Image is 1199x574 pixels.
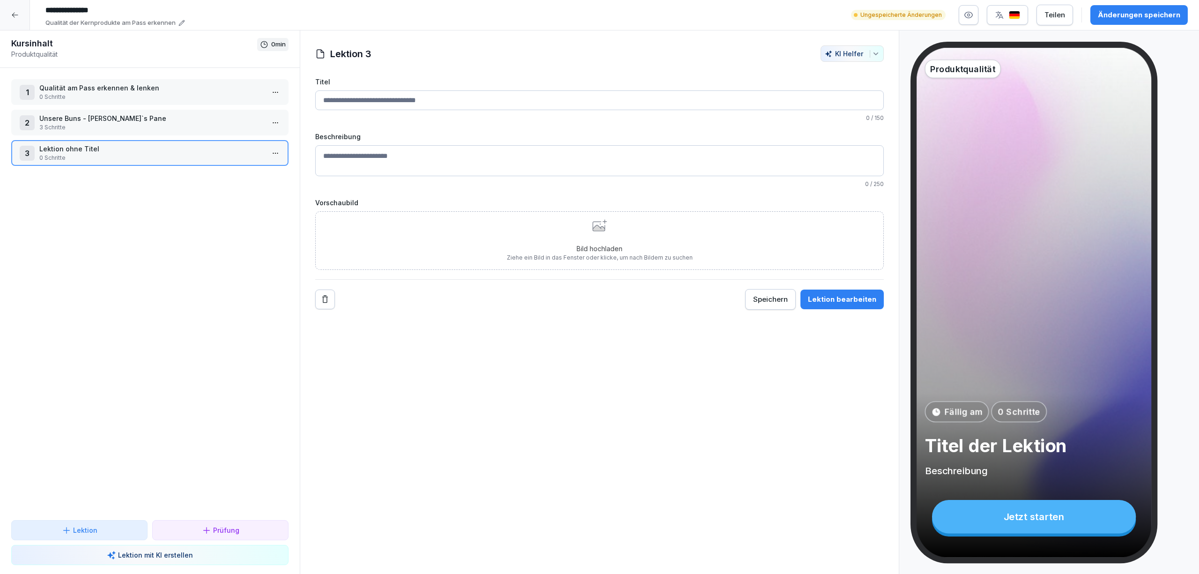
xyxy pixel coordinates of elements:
[39,93,264,101] p: 0 Schritte
[11,110,289,135] div: 2Unsere Buns - [PERSON_NAME]`s Pane3 Schritte
[865,180,869,187] span: 0
[315,290,335,309] button: Remove
[315,180,884,188] p: / 250
[753,294,788,305] div: Speichern
[11,49,257,59] p: Produktqualität
[800,290,884,309] button: Lektion bearbeiten
[213,525,239,535] p: Prüfung
[930,63,995,75] p: Produktqualität
[39,123,264,132] p: 3 Schritte
[1098,10,1180,20] div: Änderungen speichern
[1044,10,1065,20] div: Teilen
[866,114,870,121] span: 0
[39,154,264,162] p: 0 Schritte
[11,38,257,49] h1: Kursinhalt
[271,40,286,49] p: 0 min
[20,85,35,100] div: 1
[315,132,361,142] label: Beschreibung
[152,520,289,540] button: Prüfung
[39,113,264,123] p: Unsere Buns - [PERSON_NAME]`s Pane
[932,500,1136,533] div: Jetzt starten
[315,114,884,122] p: / 150
[821,45,884,62] button: KI Helfer
[1090,5,1188,25] button: Änderungen speichern
[507,244,693,253] p: Bild hochladen
[330,47,371,61] h1: Lektion 3
[20,146,35,161] div: 3
[73,525,97,535] p: Lektion
[11,140,289,166] div: 3Lektion ohne Titel0 Schritte
[745,289,796,310] button: Speichern
[11,79,289,105] div: 1Qualität am Pass erkennen & lenken0 Schritte
[998,405,1040,418] p: 0 Schritte
[118,550,193,560] p: Lektion mit KI erstellen
[507,253,693,262] p: Ziehe ein Bild in das Fenster oder klicke, um nach Bildern zu suchen
[860,11,942,19] p: Ungespeicherte Änderungen
[45,18,176,28] p: Qualität der Kernprodukte am Pass erkennen
[315,77,884,87] label: Titel
[11,520,148,540] button: Lektion
[1009,11,1020,20] img: de.svg
[1036,5,1073,25] button: Teilen
[808,294,876,305] div: Lektion bearbeiten
[11,545,289,565] button: Lektion mit KI erstellen
[925,434,1143,457] p: Titel der Lektion
[20,115,35,130] div: 2
[39,83,264,93] p: Qualität am Pass erkennen & lenken
[925,464,1143,477] p: Beschreibung
[315,198,884,208] label: Vorschaubild
[945,405,982,418] p: Fällig am
[825,50,880,58] div: KI Helfer
[39,144,264,154] p: Lektion ohne Titel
